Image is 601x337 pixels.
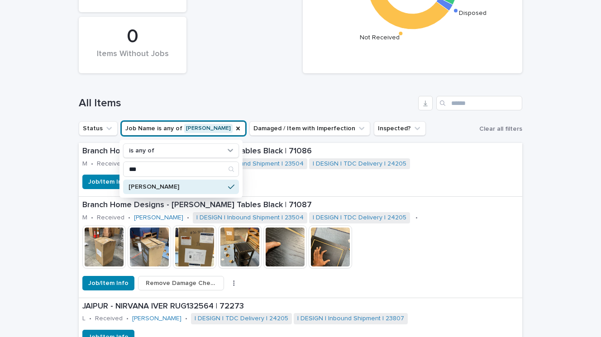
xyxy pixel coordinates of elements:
a: I DESIGN | TDC Delivery | 24205 [313,214,406,222]
input: Search [124,162,238,176]
span: Job/Item Info [88,177,129,186]
button: Job Name [121,121,246,136]
a: I DESIGN | TDC Delivery | 24205 [313,160,406,168]
p: Received [97,160,124,168]
span: Clear all filters [479,126,522,132]
a: Branch Home Designs - [PERSON_NAME] Tables Black | 71087M•Received•[PERSON_NAME] •I DESIGN | Inbo... [79,197,522,298]
text: Not Received [360,34,400,40]
p: Branch Home Designs - [PERSON_NAME] Tables Black | 71087 [82,200,519,210]
p: • [126,315,129,323]
p: • [415,214,418,222]
p: JAIPUR - NIRVANA IVER RUG132564 | 72273 [82,302,519,312]
p: • [128,214,130,222]
p: M [82,214,87,222]
p: • [187,214,189,222]
a: [PERSON_NAME] [132,315,181,323]
div: 0 [94,25,171,48]
button: Status [79,121,118,136]
p: Branch Home Designs - [PERSON_NAME] Tables Black | 71086 [82,147,519,157]
text: Disposed [459,9,487,16]
p: [PERSON_NAME] [129,184,224,190]
button: Job/Item Info [82,276,134,290]
p: • [91,214,93,222]
a: I DESIGN | TDC Delivery | 24205 [195,315,288,323]
p: M [82,160,87,168]
button: Clear all filters [476,122,522,136]
p: • [185,315,187,323]
span: Remove Damage Check [146,279,216,288]
button: Inspected? [374,121,426,136]
a: I DESIGN | Inbound Shipment | 23504 [196,214,304,222]
a: I DESIGN | Inbound Shipment | 23807 [297,315,404,323]
a: I DESIGN | Inbound Shipment | 23504 [196,160,304,168]
div: Items Without Jobs [94,49,171,68]
p: Received [95,315,123,323]
p: • [89,315,91,323]
p: • [91,160,93,168]
p: is any of [129,147,154,155]
button: Remove Damage Check [138,276,224,290]
a: [PERSON_NAME] [134,214,183,222]
div: Search [123,161,239,177]
button: Job/Item Info [82,175,134,189]
p: L [82,315,86,323]
a: Branch Home Designs - [PERSON_NAME] Tables Black | 71086M•Received•[PERSON_NAME] •I DESIGN | Inbo... [79,143,522,197]
span: Job/Item Info [88,279,129,288]
input: Search [436,96,522,110]
p: Received [97,214,124,222]
button: Damaged / Item with Imperfection [249,121,370,136]
h1: All Items [79,97,415,110]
